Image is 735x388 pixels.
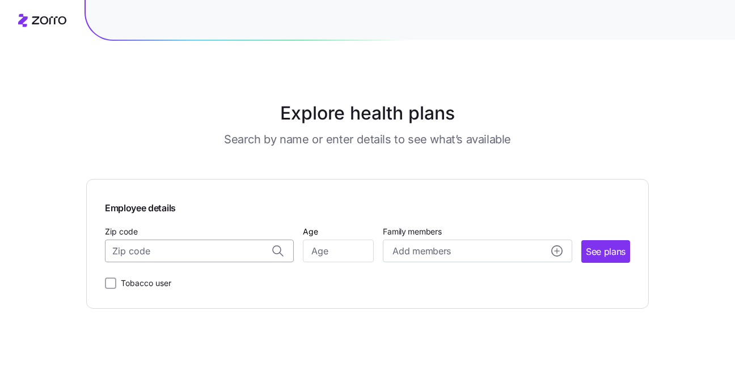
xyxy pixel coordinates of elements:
[586,245,626,259] span: See plans
[224,131,511,147] h3: Search by name or enter details to see what’s available
[392,244,450,258] span: Add members
[383,240,572,262] button: Add membersadd icon
[105,198,176,215] span: Employee details
[105,225,138,238] label: Zip code
[303,240,374,262] input: Age
[116,276,171,290] label: Tobacco user
[383,226,572,237] span: Family members
[303,225,318,238] label: Age
[105,240,294,262] input: Zip code
[581,240,630,263] button: See plans
[551,245,563,257] svg: add icon
[115,100,621,127] h1: Explore health plans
